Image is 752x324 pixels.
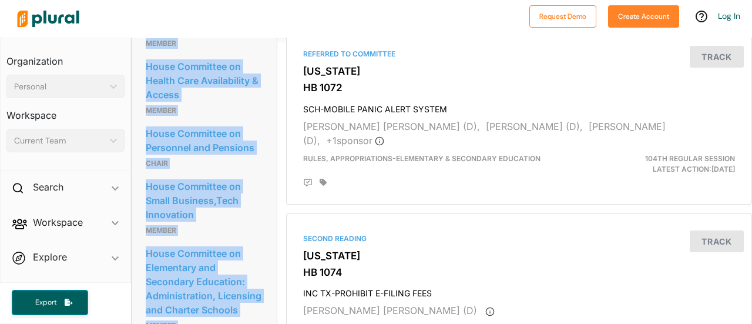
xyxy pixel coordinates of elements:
[303,178,313,188] div: Add Position Statement
[608,9,679,22] a: Create Account
[303,65,735,77] h3: [US_STATE]
[146,103,263,118] p: Member
[303,121,480,132] span: [PERSON_NAME] [PERSON_NAME] (D),
[146,178,263,223] a: House Committee on Small Business,Tech Innovation
[6,44,125,70] h3: Organization
[303,121,666,146] span: [PERSON_NAME] (D),
[529,9,596,22] a: Request Demo
[303,154,540,163] span: Rules, Appropriations-Elementary & Secondary Education
[303,305,477,316] span: [PERSON_NAME] [PERSON_NAME] (D)
[12,290,88,315] button: Export
[146,223,263,238] p: Member
[645,154,735,163] span: 104th Regular Session
[27,298,65,308] span: Export
[303,233,735,244] div: Second Reading
[303,250,735,262] h3: [US_STATE]
[33,181,63,193] h2: Search
[146,36,263,51] p: Member
[303,266,735,278] h3: HB 1074
[690,231,744,252] button: Track
[690,46,744,68] button: Track
[6,98,125,124] h3: Workspace
[146,156,263,171] p: Chair
[608,5,679,28] button: Create Account
[529,5,596,28] button: Request Demo
[303,49,735,59] div: Referred to Committee
[14,81,105,93] div: Personal
[303,99,735,115] h4: SCH-MOBILE PANIC ALERT SYSTEM
[14,135,105,147] div: Current Team
[718,11,740,21] a: Log In
[146,125,263,156] a: House Committee on Personnel and Pensions
[303,82,735,93] h3: HB 1072
[146,245,263,319] a: House Committee on Elementary and Secondary Education: Administration, Licensing and Charter Schools
[303,283,735,299] h4: INC TX-PROHIBIT E-FILING FEES
[320,178,327,186] div: Add tags
[326,135,384,146] span: + 1 sponsor
[486,121,583,132] span: [PERSON_NAME] (D),
[146,58,263,103] a: House Committee on Health Care Availability & Access
[594,153,744,175] div: Latest Action: [DATE]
